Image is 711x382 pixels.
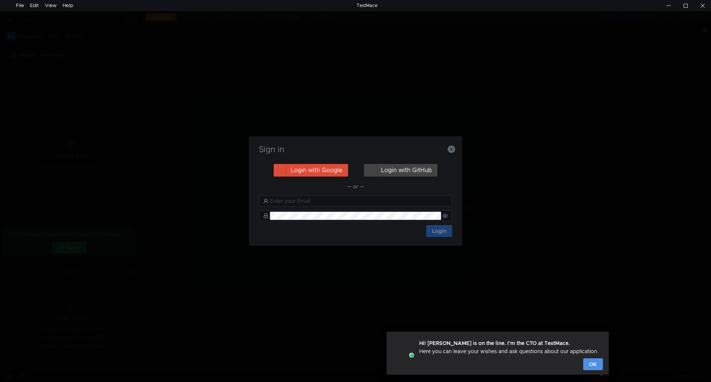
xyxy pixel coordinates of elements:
[259,182,452,191] div: — or —
[274,164,348,177] button: Login with Google
[419,339,598,355] div: Here you can leave your wishes and ask questions about our application.
[583,358,603,370] button: OK
[258,145,453,154] h3: Sign in
[419,340,570,346] strong: Hi! [PERSON_NAME] is on the line. I'm the CTO at TestMace.
[364,164,437,177] button: Login with GitHub
[270,197,448,205] input: Enter your Email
